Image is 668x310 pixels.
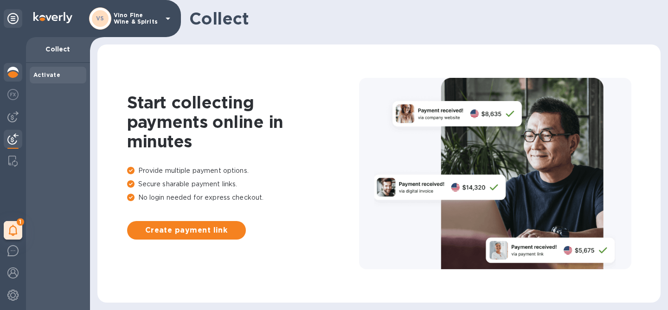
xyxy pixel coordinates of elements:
[33,44,83,54] p: Collect
[127,93,359,151] h1: Start collecting payments online in minutes
[189,9,653,28] h1: Collect
[4,9,22,28] div: Unpin categories
[7,89,19,100] img: Foreign exchange
[127,193,359,202] p: No login needed for express checkout.
[114,12,160,25] p: Vino Fine Wine & Spirits
[17,218,24,226] span: 1
[135,225,238,236] span: Create payment link
[127,166,359,176] p: Provide multiple payment options.
[127,179,359,189] p: Secure sharable payment links.
[96,15,104,22] b: VS
[33,12,72,23] img: Logo
[127,221,246,240] button: Create payment link
[33,71,60,78] b: Activate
